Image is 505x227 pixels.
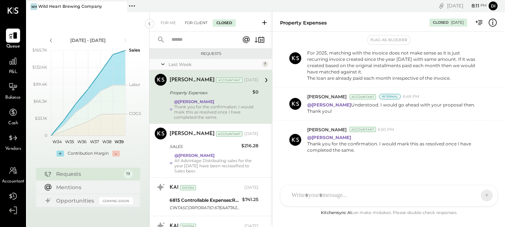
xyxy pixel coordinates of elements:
[32,47,47,53] text: $165.7K
[170,143,239,150] div: SALES
[2,178,25,185] span: Accountant
[38,4,102,10] div: Wild Heart Brewing Company
[307,102,351,108] strong: @[PERSON_NAME]
[90,139,99,144] text: W37
[114,139,123,144] text: W39
[157,19,180,27] div: For Me
[56,197,96,204] div: Opportunities
[181,19,211,27] div: For Client
[170,184,178,191] div: KAI
[489,1,498,10] button: Di
[174,99,214,104] strong: @[PERSON_NAME]
[378,127,394,133] span: 6:50 PM
[112,151,120,157] div: -
[307,102,489,114] p: Understood. I would go ahead with your proposal then. Thank you!
[216,131,242,136] div: Accountant
[170,130,215,138] div: [PERSON_NAME]
[77,139,86,144] text: W36
[6,43,20,50] span: Queue
[8,204,18,211] span: Tasks
[213,19,236,27] div: Closed
[56,170,120,178] div: Requests
[307,75,480,81] div: The loan are already paid each month irrespective of the invoice.
[68,151,109,157] div: Contribution Margin
[174,153,215,158] strong: @[PERSON_NAME]
[0,54,26,76] a: P&L
[252,88,258,96] div: $0
[129,82,140,87] text: Labor
[170,89,250,96] div: Property Expenses
[307,93,347,100] span: [PERSON_NAME]
[45,133,47,138] text: 0
[180,185,196,190] div: System
[35,116,47,121] text: $33.1K
[174,104,258,120] div: Thank you for the confirmation. I would mark this as resolved once I have completed the same.
[0,105,26,127] a: Cash
[168,61,260,68] div: Last Week
[244,131,258,137] div: [DATE]
[0,29,26,50] a: Queue
[241,142,258,149] div: $216.28
[57,37,120,43] div: [DATE] - [DATE]
[57,151,64,157] div: +
[170,204,240,211] div: CINTASCORPORATIO 67EAA77A3D CCD 1001413212
[102,139,111,144] text: W38
[483,44,499,82] span: (edited)
[350,94,376,99] div: Accountant
[433,20,448,25] div: Closed
[451,20,464,25] div: [DATE]
[307,50,480,75] div: For 2025, matching with the invoice does not make sense as it is just recurring invoice created s...
[244,77,258,83] div: [DATE]
[216,78,242,83] div: Accountant
[350,127,376,132] div: Accountant
[33,82,47,87] text: $99.4K
[129,111,141,116] text: COGS
[379,94,401,99] div: Internal
[8,120,18,127] span: Cash
[307,141,489,153] div: Thank you for the confirmation. I would mark this as resolved once I have completed the same.
[174,158,258,174] div: All Advintage Distributing sales for the year [DATE] have been reclassified to Sales beer.
[307,135,351,140] strong: @[PERSON_NAME]
[280,19,327,26] div: Property Expenses
[129,47,140,53] text: Sales
[0,80,26,101] a: Balance
[242,196,258,203] div: $741.25
[99,197,133,204] div: Coming Soon
[244,185,258,191] div: [DATE]
[56,184,129,191] div: Mentions
[9,69,17,76] span: P&L
[262,61,268,67] div: 7
[438,2,445,10] div: copy link
[33,99,47,104] text: $66.3K
[170,197,240,204] div: 6815 Controllable Expenses:Repairs & Maintenance:Repair & Maintenance, Facility
[447,2,487,9] div: [DATE]
[124,170,133,178] div: 19
[5,146,21,152] span: Vendors
[52,139,62,144] text: W34
[480,3,487,8] span: pm
[367,36,410,45] button: Flag as Blocker
[65,139,74,144] text: W35
[0,131,26,152] a: Vendors
[464,2,479,9] span: 8 : 11
[403,94,419,100] span: 6:49 PM
[5,95,21,101] span: Balance
[32,65,47,70] text: $132.6K
[30,3,37,10] div: WH
[0,189,26,211] a: Tasks
[170,76,215,84] div: [PERSON_NAME]
[307,126,347,133] span: [PERSON_NAME]
[153,51,268,56] div: Requests
[0,164,26,185] a: Accountant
